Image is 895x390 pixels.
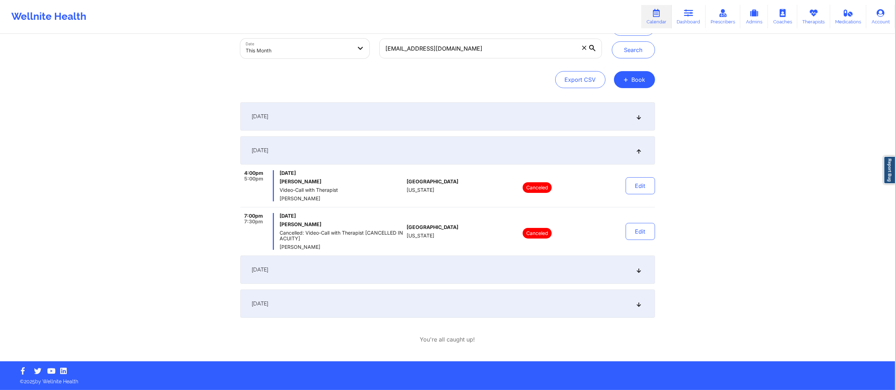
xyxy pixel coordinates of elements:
[244,170,263,176] span: 4:00pm
[244,176,263,182] span: 5:00pm
[523,182,552,193] p: Canceled
[626,177,655,194] button: Edit
[706,5,741,28] a: Prescribers
[252,300,269,307] span: [DATE]
[252,147,269,154] span: [DATE]
[797,5,830,28] a: Therapists
[280,179,404,184] h6: [PERSON_NAME]
[280,222,404,227] h6: [PERSON_NAME]
[555,71,606,88] button: Export CSV
[614,71,655,88] button: +Book
[740,5,768,28] a: Admins
[830,5,867,28] a: Medications
[523,228,552,239] p: Canceled
[379,39,602,58] input: Search by patient email
[280,170,404,176] span: [DATE]
[407,179,458,184] span: [GEOGRAPHIC_DATA]
[252,113,269,120] span: [DATE]
[672,5,706,28] a: Dashboard
[407,224,458,230] span: [GEOGRAPHIC_DATA]
[244,219,263,224] span: 7:30pm
[280,187,404,193] span: Video-Call with Therapist
[626,223,655,240] button: Edit
[420,335,475,344] p: You're all caught up!
[407,233,434,239] span: [US_STATE]
[15,373,880,385] p: © 2025 by Wellnite Health
[866,5,895,28] a: Account
[624,78,629,81] span: +
[244,213,263,219] span: 7:00pm
[246,43,352,58] div: This Month
[884,156,895,184] a: Report Bug
[280,230,404,241] span: Cancelled: Video-Call with Therapist [CANCELLED IN ACUITY]
[280,213,404,219] span: [DATE]
[280,244,404,250] span: [PERSON_NAME]
[612,41,655,58] button: Search
[280,196,404,201] span: [PERSON_NAME]
[252,266,269,273] span: [DATE]
[641,5,672,28] a: Calendar
[407,187,434,193] span: [US_STATE]
[768,5,797,28] a: Coaches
